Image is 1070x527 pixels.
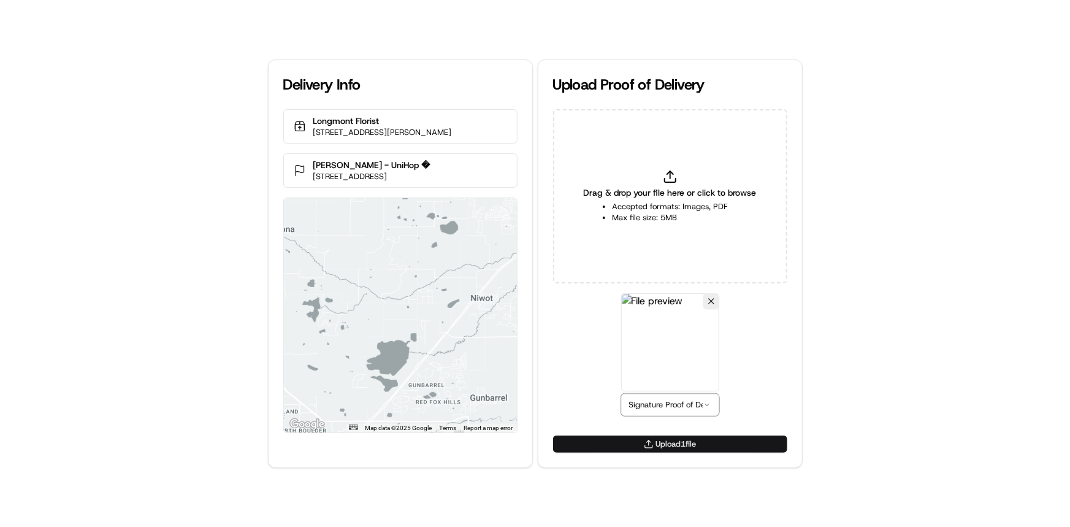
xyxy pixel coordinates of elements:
[464,425,513,431] a: Report a map error
[584,187,757,199] span: Drag & drop your file here or click to browse
[621,293,719,391] img: File preview
[612,212,728,223] li: Max file size: 5MB
[287,417,327,433] img: Google
[287,417,327,433] a: Open this area in Google Maps (opens a new window)
[612,201,728,212] li: Accepted formats: Images, PDF
[313,127,452,138] p: [STREET_ADDRESS][PERSON_NAME]
[313,171,430,182] p: [STREET_ADDRESS]
[553,75,787,94] div: Upload Proof of Delivery
[313,159,430,171] p: [PERSON_NAME] - UniHop �
[283,75,518,94] div: Delivery Info
[313,115,452,127] p: Longmont Florist
[349,425,357,430] button: Keyboard shortcuts
[553,436,787,453] button: Upload1file
[440,425,457,431] a: Terms (opens in new tab)
[365,425,432,431] span: Map data ©2025 Google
